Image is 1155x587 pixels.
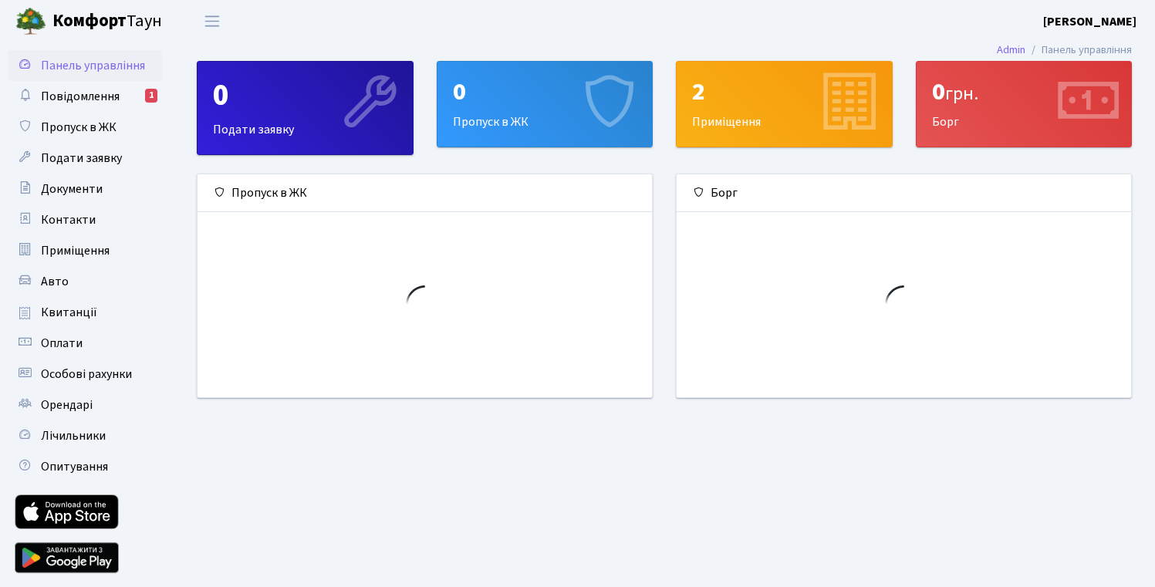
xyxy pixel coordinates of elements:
[15,6,46,37] img: logo.png
[41,242,110,259] span: Приміщення
[41,150,122,167] span: Подати заявку
[8,328,162,359] a: Оплати
[932,77,1116,106] div: 0
[8,235,162,266] a: Приміщення
[41,273,69,290] span: Авто
[437,61,653,147] a: 0Пропуск в ЖК
[41,458,108,475] span: Опитування
[437,62,653,147] div: Пропуск в ЖК
[453,77,637,106] div: 0
[8,266,162,297] a: Авто
[8,143,162,174] a: Подати заявку
[997,42,1025,58] a: Admin
[8,81,162,112] a: Повідомлення1
[41,211,96,228] span: Контакти
[1043,13,1136,30] b: [PERSON_NAME]
[8,451,162,482] a: Опитування
[41,366,132,383] span: Особові рахунки
[198,62,413,154] div: Подати заявку
[8,420,162,451] a: Лічильники
[1025,42,1132,59] li: Панель управління
[41,57,145,74] span: Панель управління
[41,88,120,105] span: Повідомлення
[41,396,93,413] span: Орендарі
[145,89,157,103] div: 1
[917,62,1132,147] div: Борг
[8,390,162,420] a: Орендарі
[677,174,1131,212] div: Борг
[41,180,103,197] span: Документи
[198,174,652,212] div: Пропуск в ЖК
[197,61,414,155] a: 0Подати заявку
[692,77,876,106] div: 2
[41,119,117,136] span: Пропуск в ЖК
[213,77,397,114] div: 0
[52,8,127,33] b: Комфорт
[945,80,978,107] span: грн.
[41,304,97,321] span: Квитанції
[193,8,231,34] button: Переключити навігацію
[41,335,83,352] span: Оплати
[8,174,162,204] a: Документи
[1043,12,1136,31] a: [PERSON_NAME]
[8,112,162,143] a: Пропуск в ЖК
[52,8,162,35] span: Таун
[8,204,162,235] a: Контакти
[41,427,106,444] span: Лічильники
[676,61,893,147] a: 2Приміщення
[8,50,162,81] a: Панель управління
[974,34,1155,66] nav: breadcrumb
[8,297,162,328] a: Квитанції
[8,359,162,390] a: Особові рахунки
[677,62,892,147] div: Приміщення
